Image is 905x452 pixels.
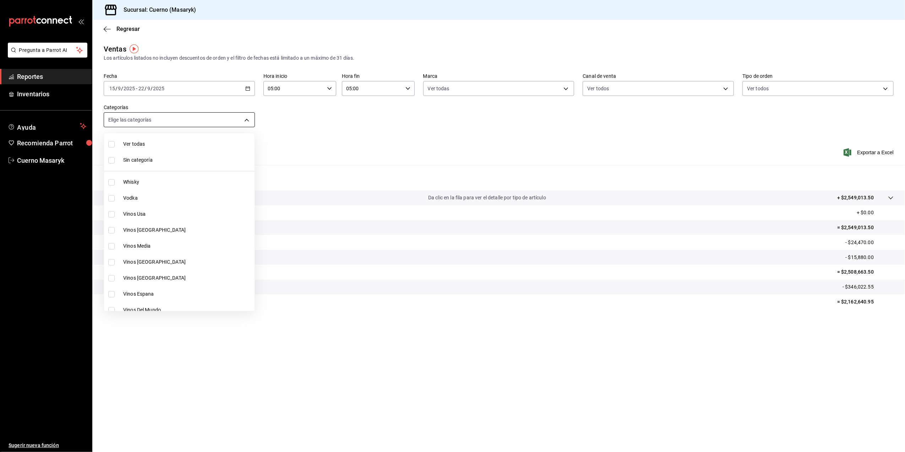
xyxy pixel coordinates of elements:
[130,44,138,53] img: Tooltip marker
[123,258,252,266] span: Vinos [GEOGRAPHIC_DATA]
[123,140,252,148] span: Ver todas
[123,210,252,218] span: Vinos Usa
[123,274,252,282] span: Vinos [GEOGRAPHIC_DATA]
[123,178,252,186] span: Whisky
[123,226,252,234] span: Vinos [GEOGRAPHIC_DATA]
[123,290,252,298] span: Vinos Espana
[123,194,252,202] span: Vodka
[123,156,252,164] span: Sin categoría
[123,306,252,314] span: Vinos Del Mundo
[123,242,252,250] span: Vinos Media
